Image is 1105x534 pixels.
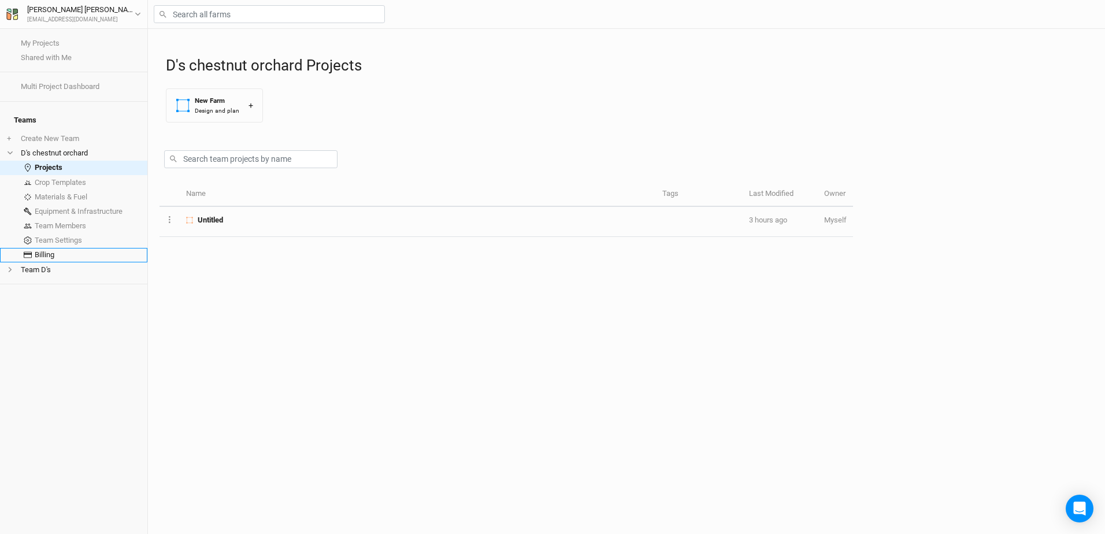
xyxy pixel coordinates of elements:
span: Aug 25, 2025 11:37 AM [749,216,787,224]
th: Last Modified [743,182,818,207]
div: New Farm [195,96,239,106]
span: scstlutz@gmail.com [824,216,847,224]
div: Design and plan [195,106,239,115]
th: Owner [818,182,853,207]
button: New FarmDesign and plan+ [166,88,263,123]
div: + [249,99,253,112]
th: Tags [656,182,743,207]
div: [EMAIL_ADDRESS][DOMAIN_NAME] [27,16,135,24]
th: Name [180,182,656,207]
button: [PERSON_NAME] [PERSON_NAME][EMAIL_ADDRESS][DOMAIN_NAME] [6,3,142,24]
div: [PERSON_NAME] [PERSON_NAME] [27,4,135,16]
div: Open Intercom Messenger [1066,495,1093,522]
input: Search team projects by name [164,150,338,168]
h1: D's chestnut orchard Projects [166,57,1093,75]
input: Search all farms [154,5,385,23]
h4: Teams [7,109,140,132]
span: + [7,134,11,143]
span: Untitled [198,215,223,225]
